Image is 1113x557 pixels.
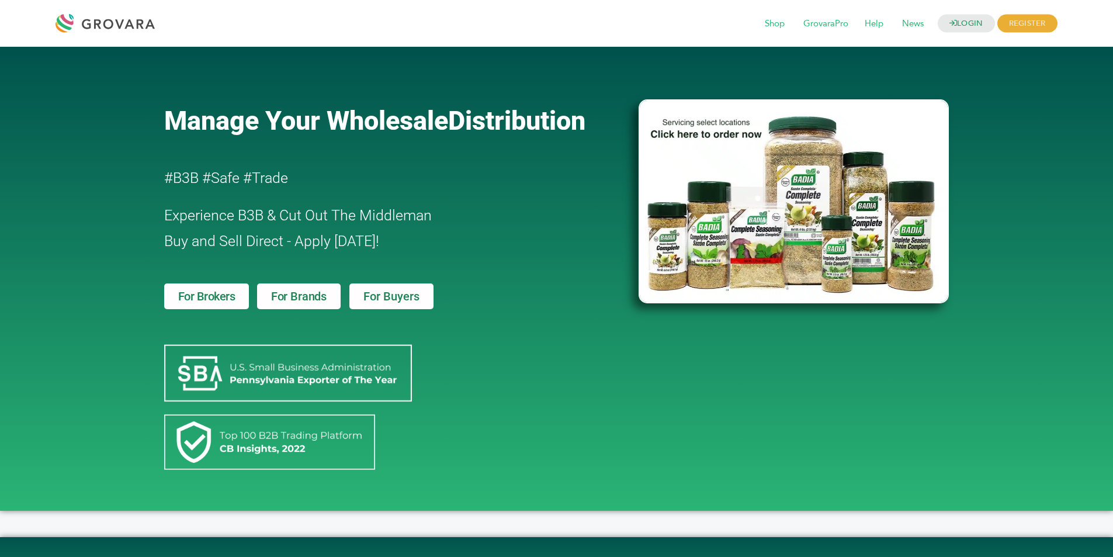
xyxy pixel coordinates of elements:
span: Manage Your Wholesale [164,105,448,136]
h2: #B3B #Safe #Trade [164,165,572,191]
span: For Buyers [363,290,419,302]
span: Help [857,13,892,35]
span: GrovaraPro [795,13,857,35]
a: Shop [757,18,793,30]
a: Manage Your WholesaleDistribution [164,105,620,136]
span: REGISTER [997,15,1057,33]
a: For Buyers [349,283,434,309]
span: News [894,13,932,35]
a: GrovaraPro [795,18,857,30]
span: Distribution [448,105,585,136]
span: Buy and Sell Direct - Apply [DATE]! [164,233,379,250]
span: For Brokers [178,290,235,302]
span: Shop [757,13,793,35]
span: Experience B3B & Cut Out The Middleman [164,207,432,224]
a: News [894,18,932,30]
span: For Brands [271,290,327,302]
a: Help [857,18,892,30]
a: LOGIN [938,15,995,33]
a: For Brokers [164,283,249,309]
a: For Brands [257,283,341,309]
